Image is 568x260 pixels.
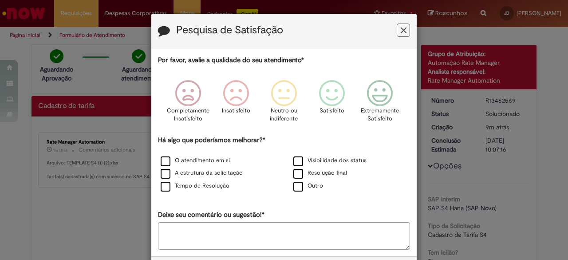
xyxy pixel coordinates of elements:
div: Completamente Insatisfeito [165,73,210,134]
div: Satisfeito [309,73,355,134]
label: Deixe seu comentário ou sugestão!* [158,210,264,220]
label: O atendimento em si [161,156,230,165]
label: Resolução final [293,169,347,177]
p: Extremamente Satisfeito [361,107,399,123]
div: Há algo que poderíamos melhorar?* [158,136,410,193]
label: Tempo de Resolução [161,182,229,190]
label: Pesquisa de Satisfação [176,24,283,36]
div: Insatisfeito [213,73,259,134]
label: Visibilidade dos status [293,156,367,165]
label: Outro [293,182,323,190]
div: Extremamente Satisfeito [357,73,402,134]
div: Neutro ou indiferente [261,73,307,134]
label: Por favor, avalie a qualidade do seu atendimento* [158,56,304,65]
p: Neutro ou indiferente [268,107,300,123]
p: Completamente Insatisfeito [167,107,209,123]
label: A estrutura da solicitação [161,169,243,177]
p: Satisfeito [319,107,344,115]
p: Insatisfeito [222,107,250,115]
